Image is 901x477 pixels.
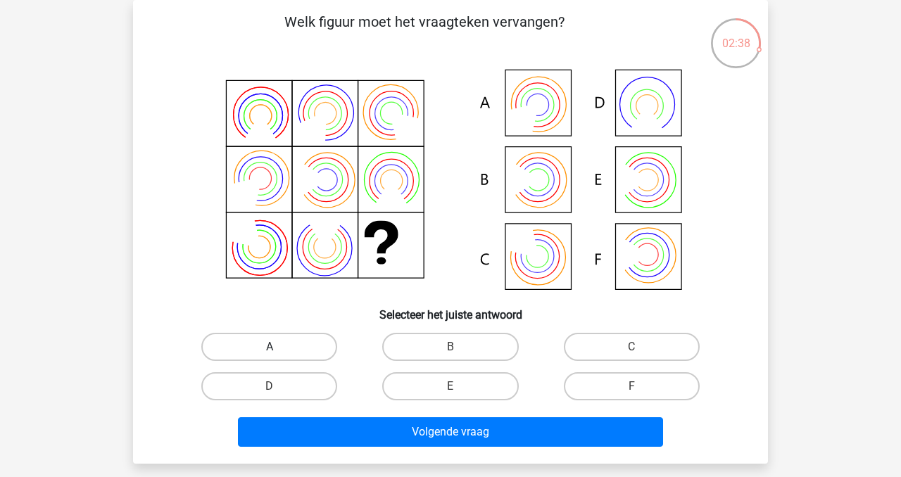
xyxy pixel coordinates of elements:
[201,372,337,400] label: D
[238,417,664,447] button: Volgende vraag
[156,11,693,53] p: Welk figuur moet het vraagteken vervangen?
[710,17,762,52] div: 02:38
[156,297,745,322] h6: Selecteer het juiste antwoord
[201,333,337,361] label: A
[382,372,518,400] label: E
[564,372,700,400] label: F
[564,333,700,361] label: C
[382,333,518,361] label: B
